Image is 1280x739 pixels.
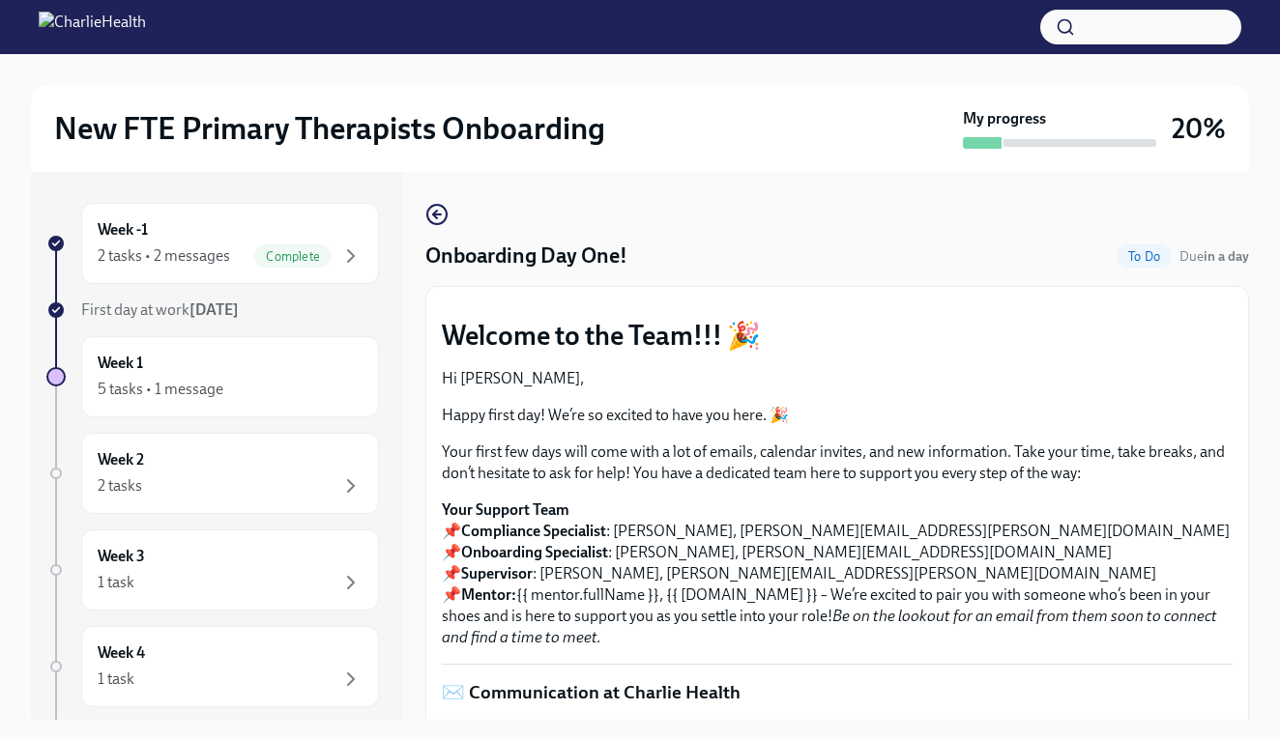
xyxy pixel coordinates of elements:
[442,499,1233,648] p: 📌 : [PERSON_NAME], [PERSON_NAME][EMAIL_ADDRESS][PERSON_NAME][DOMAIN_NAME] 📌 : [PERSON_NAME], [PER...
[1204,248,1249,265] strong: in a day
[98,572,134,593] div: 1 task
[98,449,144,470] h6: Week 2
[1179,247,1249,266] span: September 10th, 2025 07:00
[254,249,332,264] span: Complete
[1172,111,1226,146] h3: 20%
[442,318,1233,353] p: Welcome to the Team!!! 🎉
[39,12,146,43] img: CharlieHealth
[98,475,142,497] div: 2 tasks
[425,242,627,270] h4: Onboarding Day One!
[442,405,1233,426] p: Happy first day! We’re so excited to have you here. 🎉
[98,353,143,374] h6: Week 1
[46,336,379,417] a: Week 15 tasks • 1 message
[442,368,1233,389] p: Hi [PERSON_NAME],
[1117,249,1172,264] span: To Do
[98,546,145,567] h6: Week 3
[461,543,608,561] strong: Onboarding Specialist
[461,522,606,540] strong: Compliance Specialist
[442,680,1233,705] p: ✉️ Communication at Charlie Health
[461,585,516,604] strong: Mentor:
[442,500,569,519] strong: Your Support Team
[98,245,230,267] div: 2 tasks • 2 messages
[46,203,379,284] a: Week -12 tasks • 2 messagesComplete
[98,642,145,664] h6: Week 4
[46,529,379,611] a: Week 31 task
[46,299,379,321] a: First day at work[DATE]
[461,564,533,583] strong: Supervisor
[963,108,1046,129] strong: My progress
[54,109,605,148] h2: New FTE Primary Therapists Onboarding
[46,626,379,707] a: Week 41 task
[98,379,223,400] div: 5 tasks • 1 message
[442,441,1233,484] p: Your first few days will come with a lot of emails, calendar invites, and new information. Take y...
[1179,248,1249,265] span: Due
[98,668,134,690] div: 1 task
[189,300,239,319] strong: [DATE]
[98,219,148,241] h6: Week -1
[46,433,379,514] a: Week 22 tasks
[81,300,239,319] span: First day at work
